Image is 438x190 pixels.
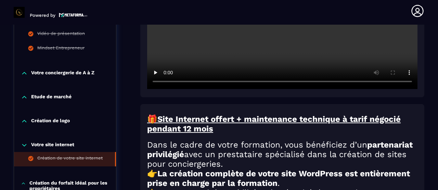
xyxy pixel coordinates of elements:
[37,45,85,53] div: Mindset Entrepreneur
[147,169,410,188] strong: La création complète de votre site WordPress est entièrement prise en charge par la formation
[31,94,72,101] p: Etude de marché
[147,140,413,159] strong: partenariat privilégié
[147,169,417,188] h2: 👉 .
[147,140,417,169] h2: Dans le cadre de votre formation, vous bénéficiez d’un avec un prestataire spécialisé dans la cré...
[31,118,70,125] p: Création de logo
[30,13,55,18] p: Powered by
[31,70,94,77] p: Votre conciergerie de A à Z
[37,155,103,163] div: Création de votre site internet
[147,114,401,134] u: Site Internet offert + maintenance technique à tarif négocié pendant 12 mois
[59,12,88,18] img: logo
[31,142,74,149] p: Votre site internet
[14,7,25,18] img: logo-branding
[147,114,157,124] u: 🎁
[37,31,85,38] div: Vidéo de présentation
